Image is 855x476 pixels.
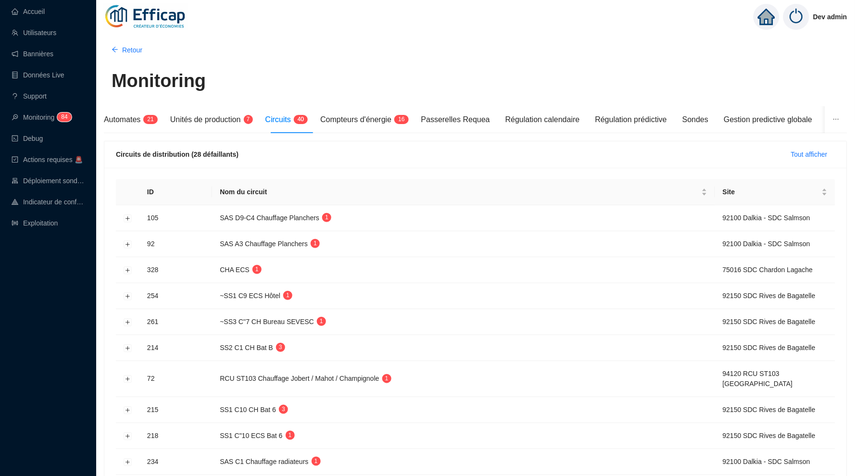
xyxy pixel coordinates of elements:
span: 92150 SDC Rives de Bagatelle [723,432,816,439]
sup: 1 [322,213,331,222]
span: 92150 SDC Rives de Bagatelle [723,406,816,413]
span: 92150 SDC Rives de Bagatelle [723,318,816,326]
td: 218 [139,423,212,449]
span: 7 [247,116,250,123]
a: heat-mapIndicateur de confort [12,198,85,206]
span: Automates [104,115,140,124]
span: 3 [282,406,285,413]
sup: 1 [382,374,391,383]
span: Circuits de distribution (28 défaillants) [116,150,239,158]
span: home [758,8,775,25]
span: 92150 SDC Rives de Bagatelle [723,292,816,300]
span: SS1 C10 CH Bat 6 [220,406,276,413]
sup: 1 [286,431,295,440]
span: Nom du circuit [220,187,700,197]
span: SS2 C1 CH Bat B [220,344,273,351]
a: teamUtilisateurs [12,29,56,37]
button: Tout afficher [783,147,835,162]
button: Développer la ligne [124,240,132,248]
button: Développer la ligne [124,344,132,352]
span: 1 [151,116,154,123]
th: ID [139,179,212,205]
span: 92100 Dalkia - SDC Salmson [723,240,810,248]
sup: 40 [294,115,308,124]
sup: 16 [394,115,408,124]
span: ~SS1 C9 ECS Hôtel [220,292,280,300]
td: 215 [139,397,212,423]
span: Dev admin [813,1,847,32]
button: Développer la ligne [124,432,132,440]
button: Développer la ligne [124,406,132,414]
span: Circuits [265,115,291,124]
sup: 1 [252,265,262,274]
td: 261 [139,309,212,335]
sup: 3 [276,343,285,352]
th: Site [715,179,835,205]
span: Tout afficher [791,150,828,160]
a: monitorMonitoring84 [12,113,69,121]
sup: 1 [312,457,321,466]
button: Développer la ligne [124,214,132,222]
div: Gestion predictive globale [724,114,812,125]
a: questionSupport [12,92,47,100]
td: 234 [139,449,212,475]
span: 1 [314,458,318,464]
span: 92150 SDC Rives de Bagatelle [723,344,816,351]
span: ellipsis [833,116,840,123]
span: RCU ST103 Chauffage Jobert / Mahot / Champignole [220,375,379,382]
span: arrow-left [112,46,118,53]
td: 105 [139,205,212,231]
span: 4 [298,116,301,123]
span: 1 [255,266,259,273]
span: ~SS3 C''7 CH Bureau SEVESC [220,318,314,326]
button: Développer la ligne [124,292,132,300]
a: homeAccueil [12,8,45,15]
span: 92100 Dalkia - SDC Salmson [723,458,810,465]
a: notificationBannières [12,50,53,58]
span: 1 [325,214,328,221]
button: Développer la ligne [124,458,132,466]
sup: 21 [143,115,157,124]
sup: 3 [279,405,288,414]
td: 214 [139,335,212,361]
sup: 1 [283,291,292,300]
button: Développer la ligne [124,318,132,326]
span: SS1 C"10 ECS Bat 6 [220,432,282,439]
span: 1 [320,318,323,325]
span: SAS D9-C4 Chauffage Planchers [220,214,319,222]
span: 1 [314,240,317,247]
span: Compteurs d'énergie [320,115,391,124]
a: codeDebug [12,135,43,142]
span: 1 [289,432,292,438]
h1: Monitoring [112,70,206,92]
span: CHA ECS [220,266,249,274]
sup: 1 [311,239,320,248]
span: 3 [279,344,282,351]
sup: 7 [244,115,253,124]
button: Développer la ligne [124,376,132,383]
button: Développer la ligne [124,266,132,274]
div: Régulation prédictive [595,114,667,125]
button: Retour [104,42,150,58]
sup: 1 [317,317,326,326]
span: 92100 Dalkia - SDC Salmson [723,214,810,222]
div: Régulation calendaire [505,114,580,125]
a: clusterDéploiement sondes [12,177,85,185]
span: check-square [12,156,18,163]
span: SAS A3 Chauffage Planchers [220,240,308,248]
span: 6 [402,116,405,123]
span: 75016 SDC Chardon Lagache [723,266,813,274]
span: Unités de production [170,115,241,124]
span: Passerelles Requea [421,115,490,124]
td: 254 [139,283,212,309]
button: ellipsis [825,106,847,133]
a: slidersExploitation [12,219,58,227]
img: power [783,4,809,30]
span: 94120 RCU ST103 [GEOGRAPHIC_DATA] [723,370,793,388]
span: 0 [301,116,304,123]
span: Retour [122,45,142,55]
div: Sondes [682,114,708,125]
th: Nom du circuit [212,179,715,205]
span: 1 [398,116,402,123]
a: databaseDonnées Live [12,71,64,79]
